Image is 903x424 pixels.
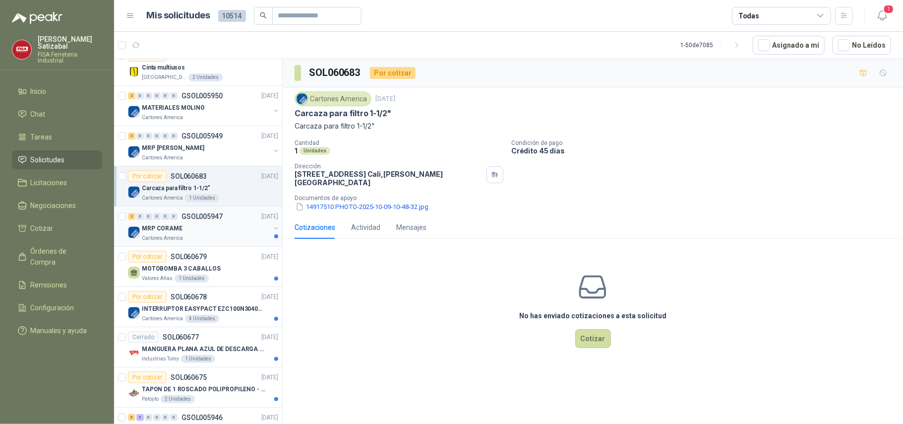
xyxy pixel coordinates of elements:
span: 1 [883,4,894,14]
span: Chat [31,109,46,120]
a: Por cotizarSOL060693[DATE] Company LogoCinta multiusos[GEOGRAPHIC_DATA]2 Unidades [114,46,282,86]
div: 2 Unidades [188,73,223,81]
p: SOL060679 [171,253,207,260]
a: Tareas [12,128,102,146]
p: Crédito 45 días [511,146,899,155]
img: Company Logo [128,186,140,198]
div: Cartones America [295,91,371,106]
a: Chat [12,105,102,124]
a: Negociaciones [12,196,102,215]
span: Inicio [31,86,47,97]
p: MANGUERA PLANA AZUL DE DESCARGA 60 PSI X 20 METROS CON UNION DE 6” MAS ABRAZADERAS METALICAS DE 6” [142,345,265,354]
p: [DATE] [261,292,278,302]
div: 0 [162,414,169,421]
div: 0 [145,414,152,421]
div: Por cotizar [370,67,416,79]
a: Manuales y ayuda [12,321,102,340]
p: Carcaza para filtro 1-1/2" [142,184,210,193]
div: 3 [128,133,135,140]
p: [GEOGRAPHIC_DATA] [142,73,186,81]
a: Licitaciones [12,173,102,192]
a: CerradoSOL060677[DATE] Company LogoMANGUERA PLANA AZUL DE DESCARGA 60 PSI X 20 METROS CON UNION D... [114,327,282,367]
p: Cartones America [142,154,183,162]
div: Por cotizar [128,371,167,383]
span: Licitaciones [31,177,67,188]
p: Patojito [142,395,159,403]
div: 1 Unidades [185,194,219,202]
button: 1 [873,7,891,25]
span: Manuales y ayuda [31,325,87,336]
div: 0 [153,92,161,99]
span: Tareas [31,132,53,142]
a: Por cotizarSOL060683[DATE] Company LogoCarcaza para filtro 1-1/2"Cartones America1 Unidades [114,166,282,207]
p: GSOL005950 [181,92,223,99]
p: [DATE] [261,333,278,342]
p: SOL060675 [171,374,207,381]
p: Cartones America [142,234,183,242]
a: 3 0 0 0 0 0 GSOL005949[DATE] Company LogoMRP [PERSON_NAME]Cartones America [128,130,280,162]
p: [DATE] [261,212,278,221]
div: 5 [136,414,144,421]
p: INTERRUPTOR EASYPACT EZC100N3040C 40AMP 25K SCHNEIDER [142,304,265,314]
span: search [260,12,267,19]
div: 0 [153,414,161,421]
span: Configuración [31,302,74,313]
button: No Leídos [833,36,891,55]
div: 2 Unidades [161,395,195,403]
p: GSOL005949 [181,133,223,140]
a: Inicio [12,82,102,101]
button: Asignado a mi [753,36,825,55]
div: 0 [170,133,178,140]
div: 0 [170,213,178,220]
span: Remisiones [31,280,67,290]
div: Por cotizar [128,251,167,263]
div: 0 [136,92,144,99]
img: Company Logo [128,307,140,319]
h3: SOL060683 [309,65,362,80]
img: Company Logo [128,347,140,359]
h3: No has enviado cotizaciones a esta solicitud [519,310,666,321]
div: Unidades [300,147,330,155]
span: Órdenes de Compra [31,246,93,268]
p: Dirección [295,163,482,170]
div: 0 [145,133,152,140]
p: [DATE] [261,413,278,423]
div: 1 - 50 de 7085 [680,37,745,53]
p: MOTOBOMBA 3 CABALLOS [142,264,221,274]
a: Solicitudes [12,150,102,169]
p: [DATE] [261,132,278,141]
p: [DATE] [375,94,395,104]
span: Negociaciones [31,200,76,211]
p: [DATE] [261,373,278,382]
div: 2 [128,213,135,220]
p: [DATE] [261,252,278,262]
div: Todas [738,10,759,21]
a: 2 0 0 0 0 0 GSOL005950[DATE] Company LogoMATERIALES MOLINOCartones America [128,90,280,122]
button: Cotizar [575,329,611,348]
a: Órdenes de Compra [12,242,102,272]
p: MATERIALES MOLINO [142,103,205,113]
p: SOL060693 [171,52,207,59]
p: Cinta multiusos [142,63,185,72]
a: Remisiones [12,276,102,294]
div: 0 [153,133,161,140]
p: Documentos de apoyo [295,195,899,202]
p: SOL060677 [163,334,199,341]
img: Company Logo [128,146,140,158]
div: Mensajes [396,222,426,233]
div: 0 [145,213,152,220]
p: Cartones America [142,315,183,323]
div: 0 [170,414,178,421]
p: MRP CORAME [142,224,182,233]
div: 0 [153,213,161,220]
p: MRP [PERSON_NAME] [142,143,204,153]
span: Solicitudes [31,154,65,165]
p: Cartones America [142,114,183,122]
p: Valores Atlas [142,275,173,283]
button: 14917510 PHOTO-2025-10-09-10-48-32.jpg [295,202,429,212]
a: Cotizar [12,219,102,238]
p: Condición de pago [511,140,899,146]
h1: Mis solicitudes [147,8,210,23]
p: Cantidad [295,140,503,146]
p: [DATE] [261,172,278,181]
